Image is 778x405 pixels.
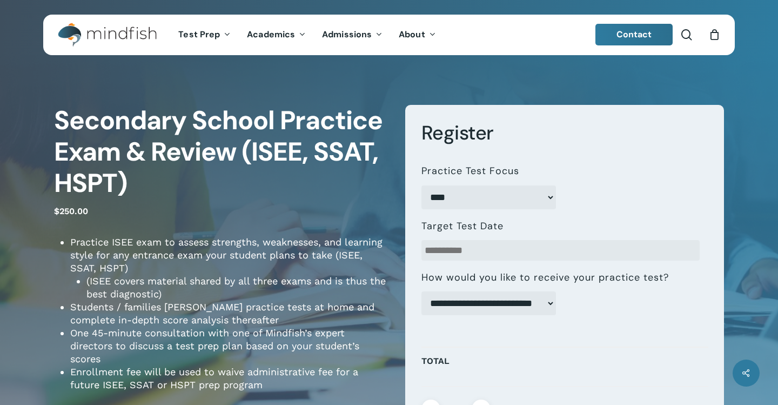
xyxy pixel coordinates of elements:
header: Main Menu [43,15,735,55]
li: One 45-minute consultation with one of Mindfish’s expert directors to discuss a test prep plan ba... [70,327,389,366]
li: Practice ISEE exam to assess strengths, weaknesses, and learning style for any entrance exam your... [70,236,389,301]
bdi: 250.00 [54,206,88,216]
label: Target Test Date [421,220,504,233]
li: (ISEE covers material shared by all three exams and is thus the best diagnostic) [86,275,389,301]
span: About [399,29,425,40]
label: Practice Test Focus [421,165,519,177]
li: Enrollment fee will be used to waive administrative fee for a future ISEE, SSAT or HSPT prep program [70,366,389,391]
p: Total [421,353,708,381]
span: Admissions [322,29,372,40]
li: Students / families [PERSON_NAME] practice tests at home and complete in-depth score analysis the... [70,301,389,327]
label: How would you like to receive your practice test? [421,271,669,284]
span: Academics [247,29,295,40]
span: $ [54,206,59,216]
a: About [391,30,444,39]
a: Test Prep [170,30,239,39]
span: Contact [616,29,652,40]
span: Test Prep [178,29,220,40]
h1: Secondary School Practice Exam & Review (ISEE, SSAT, HSPT) [54,105,389,199]
nav: Main Menu [170,15,444,55]
h3: Register [421,121,708,145]
a: Admissions [314,30,391,39]
a: Contact [595,24,673,45]
a: Academics [239,30,314,39]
